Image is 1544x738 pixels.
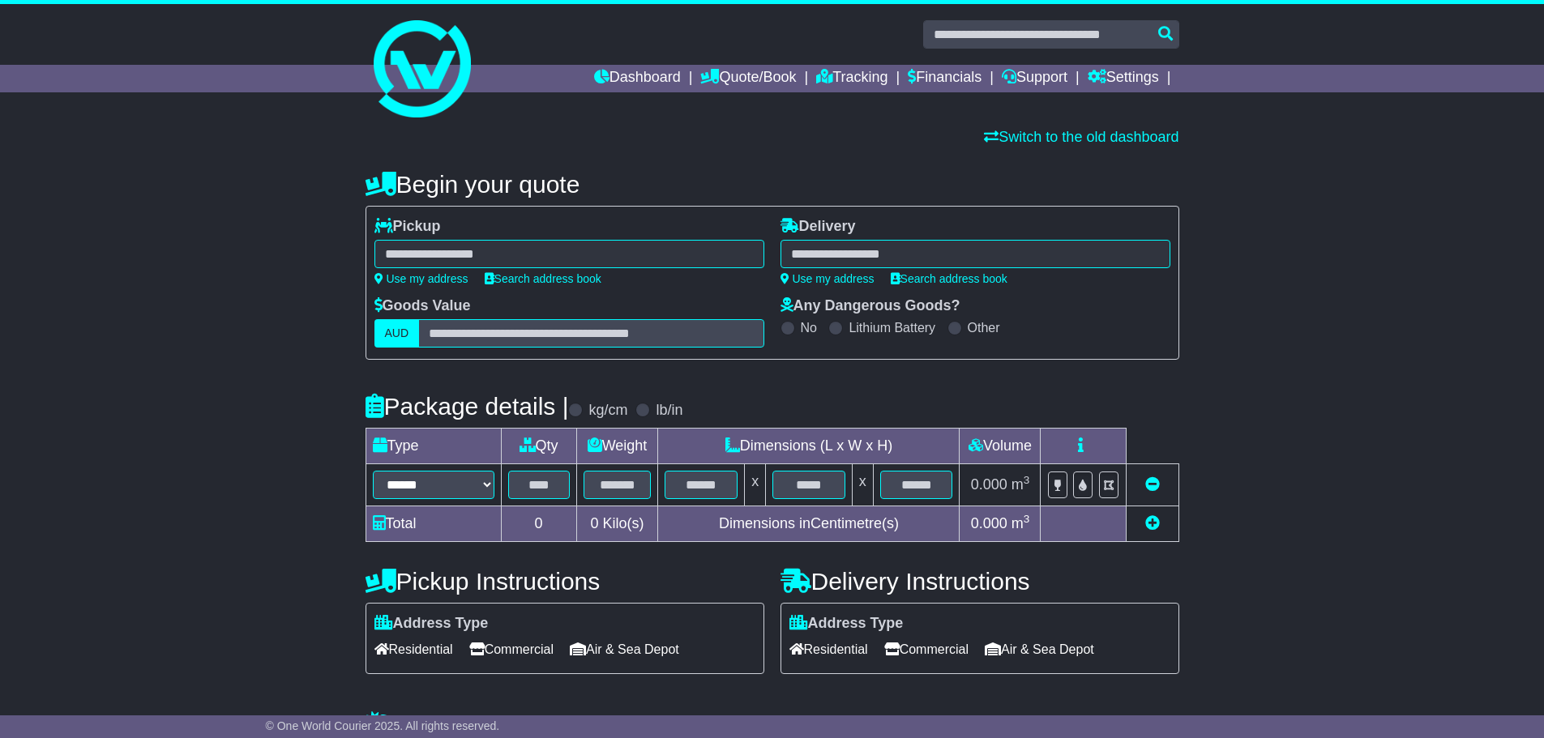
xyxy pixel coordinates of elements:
td: Type [366,429,501,464]
label: Lithium Battery [849,320,935,335]
td: Dimensions in Centimetre(s) [658,506,960,542]
a: Tracking [816,65,887,92]
a: Settings [1088,65,1159,92]
span: 0 [590,515,598,531]
span: Residential [789,637,868,662]
label: kg/cm [588,402,627,420]
td: Volume [960,429,1041,464]
a: Use my address [781,272,875,285]
span: 0.000 [971,515,1007,531]
span: Air & Sea Depot [985,637,1094,662]
h4: Delivery Instructions [781,568,1179,595]
a: Use my address [374,272,468,285]
label: Delivery [781,218,856,236]
span: m [1012,515,1030,531]
label: AUD [374,319,420,348]
h4: Warranty & Insurance [366,710,1179,737]
label: Address Type [789,615,904,633]
h4: Pickup Instructions [366,568,764,595]
label: Other [968,320,1000,335]
span: Residential [374,637,453,662]
a: Switch to the old dashboard [984,129,1178,145]
span: Air & Sea Depot [570,637,679,662]
span: m [1012,476,1030,493]
label: Any Dangerous Goods? [781,297,960,315]
a: Financials [908,65,982,92]
td: x [852,464,873,506]
label: lb/in [656,402,682,420]
a: Remove this item [1145,476,1160,493]
label: Pickup [374,218,441,236]
span: Commercial [884,637,969,662]
sup: 3 [1024,513,1030,525]
label: No [801,320,817,335]
a: Dashboard [594,65,681,92]
label: Address Type [374,615,489,633]
a: Support [1002,65,1067,92]
sup: 3 [1024,474,1030,486]
span: 0.000 [971,476,1007,493]
td: Total [366,506,501,542]
td: Weight [576,429,658,464]
td: x [745,464,766,506]
td: 0 [501,506,576,542]
h4: Begin your quote [366,171,1179,198]
td: Dimensions (L x W x H) [658,429,960,464]
a: Quote/Book [700,65,796,92]
td: Kilo(s) [576,506,658,542]
td: Qty [501,429,576,464]
h4: Package details | [366,393,569,420]
span: © One World Courier 2025. All rights reserved. [266,719,500,732]
a: Search address book [891,272,1007,285]
a: Search address book [485,272,601,285]
a: Add new item [1145,515,1160,531]
span: Commercial [469,637,554,662]
label: Goods Value [374,297,471,315]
